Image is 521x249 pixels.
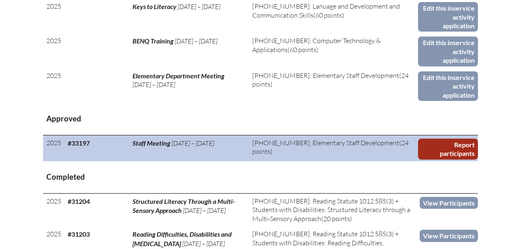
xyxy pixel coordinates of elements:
[46,114,475,124] h3: Approved
[68,139,90,147] b: #33197
[133,80,175,89] span: [DATE] – [DATE]
[252,37,381,53] span: [PHONE_NUMBER]: Computer Technology & Applications
[249,135,418,161] td: (24 points)
[420,197,478,209] a: View Participants
[252,71,399,80] span: [PHONE_NUMBER]: Elementary Staff Development
[68,230,90,238] b: #31203
[46,172,475,182] h3: Completed
[133,37,174,45] span: BENQ Training
[43,68,64,103] td: 2025
[175,37,217,45] span: [DATE] – [DATE]
[133,2,176,10] span: Keys to Literacy
[252,2,400,19] span: [PHONE_NUMBER]: Lanuage and Development and Communication Skills
[171,139,214,147] span: [DATE] – [DATE]
[183,206,226,215] span: [DATE] – [DATE]
[68,197,90,205] b: #31204
[418,139,478,160] a: Report participants
[252,197,410,223] span: [PHONE_NUMBER]: Reading Statute 1012.585(3) + Students with Disabilities: Structured Literacy thr...
[249,194,418,227] td: (20 points)
[43,33,64,68] td: 2025
[249,68,418,103] td: (24 points)
[420,230,478,242] a: View Participants
[249,33,418,68] td: (60 points)
[43,194,64,227] td: 2025
[418,37,478,66] a: Edit this inservice activity application
[133,230,232,247] span: Reading Difficulties, Disabilities and [MEDICAL_DATA]
[43,135,64,161] td: 2025
[418,71,478,101] a: Edit this inservice activity application
[133,139,170,147] span: Staff Meeting
[182,240,225,248] span: [DATE] – [DATE]
[418,2,478,32] a: Edit this inservice activity application
[133,197,235,214] span: Structured Literacy Through a Multi-Sensory Approach
[133,72,224,80] span: Elementary Department Meeting
[252,139,399,147] span: [PHONE_NUMBER]: Elementary Staff Development
[178,2,220,11] span: [DATE] – [DATE]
